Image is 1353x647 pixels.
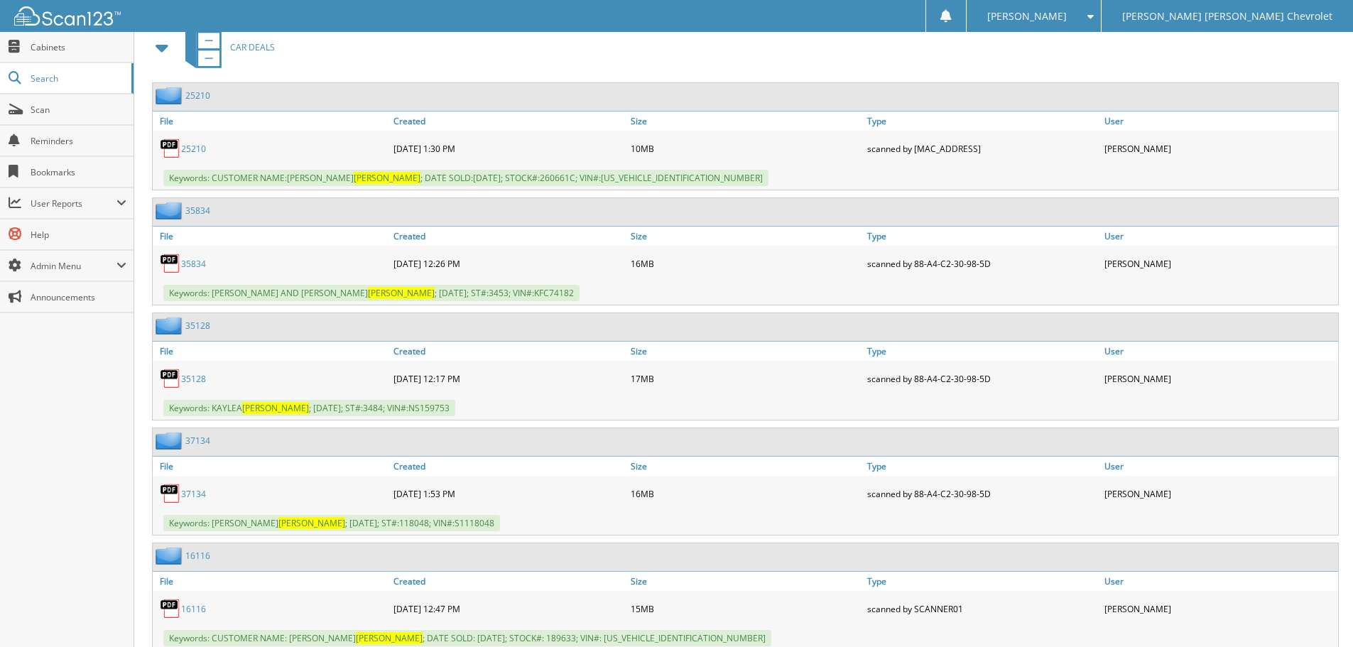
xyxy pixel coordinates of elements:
[156,87,185,104] img: folder2.png
[181,258,206,270] a: 35834
[153,457,390,476] a: File
[181,143,206,155] a: 25210
[153,572,390,591] a: File
[185,320,210,332] a: 35128
[14,6,121,26] img: scan123-logo-white.svg
[1101,249,1338,278] div: [PERSON_NAME]
[390,112,627,131] a: Created
[627,594,864,623] div: 15MB
[31,291,126,303] span: Announcements
[368,287,435,299] span: [PERSON_NAME]
[153,342,390,361] a: File
[390,364,627,393] div: [DATE] 12:17 PM
[1101,479,1338,508] div: [PERSON_NAME]
[864,227,1101,246] a: Type
[31,41,126,53] span: Cabinets
[390,134,627,163] div: [DATE] 1:30 PM
[1101,227,1338,246] a: User
[1101,112,1338,131] a: User
[390,249,627,278] div: [DATE] 12:26 PM
[31,72,124,85] span: Search
[31,135,126,147] span: Reminders
[864,594,1101,623] div: scanned by SCANNER01
[163,400,455,416] span: Keywords: KAYLEA ; [DATE]; ST#:3484; VIN#:NS159753
[163,170,768,186] span: Keywords: CUSTOMER NAME:[PERSON_NAME] ; DATE SOLD:[DATE]; STOCK#:260661C; VIN#:[US_VEHICLE_IDENTI...
[181,603,206,615] a: 16116
[160,253,181,274] img: PDF.png
[160,138,181,159] img: PDF.png
[864,364,1101,393] div: scanned by 88-A4-C2-30-98-5D
[864,249,1101,278] div: scanned by 88-A4-C2-30-98-5D
[1122,12,1332,21] span: [PERSON_NAME] [PERSON_NAME] Chevrolet
[1101,594,1338,623] div: [PERSON_NAME]
[390,342,627,361] a: Created
[31,166,126,178] span: Bookmarks
[163,630,771,646] span: Keywords: CUSTOMER NAME: [PERSON_NAME] ; DATE SOLD: [DATE]; STOCK#: 189633; VIN#: [US_VEHICLE_IDE...
[156,432,185,450] img: folder2.png
[156,317,185,335] img: folder2.png
[160,598,181,619] img: PDF.png
[864,457,1101,476] a: Type
[864,134,1101,163] div: scanned by [MAC_ADDRESS]
[627,479,864,508] div: 16MB
[1101,364,1338,393] div: [PERSON_NAME]
[627,457,864,476] a: Size
[31,104,126,116] span: Scan
[160,368,181,389] img: PDF.png
[31,197,116,210] span: User Reports
[864,572,1101,591] a: Type
[390,572,627,591] a: Created
[242,402,309,414] span: [PERSON_NAME]
[230,41,275,53] span: CAR DEALS
[864,342,1101,361] a: Type
[163,285,580,301] span: Keywords: [PERSON_NAME] AND [PERSON_NAME] ; [DATE]; ST#:3453; VIN#:KFC74182
[163,515,500,531] span: Keywords: [PERSON_NAME] ; [DATE]; ST#:118048; VIN#:S1118048
[181,488,206,500] a: 37134
[390,594,627,623] div: [DATE] 12:47 PM
[185,435,210,447] a: 37134
[156,547,185,565] img: folder2.png
[864,479,1101,508] div: scanned by 88-A4-C2-30-98-5D
[354,172,420,184] span: [PERSON_NAME]
[177,19,275,75] a: CAR DEALS
[185,550,210,562] a: 16116
[627,364,864,393] div: 17MB
[278,517,345,529] span: [PERSON_NAME]
[356,632,423,644] span: [PERSON_NAME]
[390,227,627,246] a: Created
[153,112,390,131] a: File
[627,572,864,591] a: Size
[185,205,210,217] a: 35834
[627,112,864,131] a: Size
[390,479,627,508] div: [DATE] 1:53 PM
[1101,342,1338,361] a: User
[627,227,864,246] a: Size
[31,229,126,241] span: Help
[1101,572,1338,591] a: User
[160,483,181,504] img: PDF.png
[1101,457,1338,476] a: User
[987,12,1067,21] span: [PERSON_NAME]
[627,249,864,278] div: 16MB
[153,227,390,246] a: File
[185,89,210,102] a: 25210
[627,342,864,361] a: Size
[390,457,627,476] a: Created
[864,112,1101,131] a: Type
[627,134,864,163] div: 10MB
[1282,579,1353,647] iframe: Chat Widget
[1101,134,1338,163] div: [PERSON_NAME]
[181,373,206,385] a: 35128
[156,202,185,219] img: folder2.png
[31,260,116,272] span: Admin Menu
